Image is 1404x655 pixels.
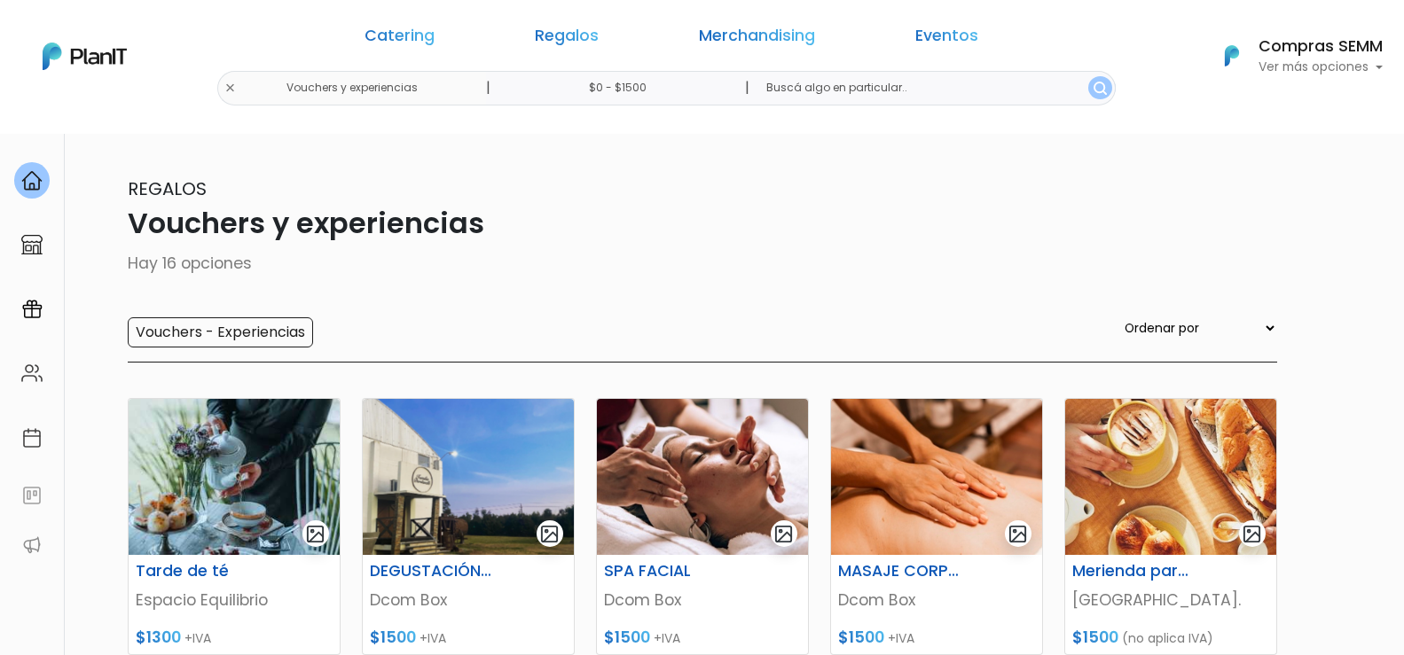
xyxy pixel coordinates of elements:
[363,399,574,555] img: thumb_Captura_de_pantalla_2024-04-18_163654.png
[593,562,739,581] h6: SPA FACIAL
[128,202,1277,245] p: Vouchers y experiencias
[125,562,271,581] h6: Tarde de té
[827,562,973,581] h6: MASAJE CORPORAL
[1008,524,1028,544] img: gallery-light
[1122,629,1213,647] span: (no aplica IVA)
[129,399,340,555] img: thumb_WhatsApp_Image_2025-02-05_at_11.21.43.jpeg
[604,627,650,648] span: $1500
[773,524,794,544] img: gallery-light
[1212,36,1251,75] img: PlanIt Logo
[136,589,333,612] p: Espacio Equilibrio
[359,562,505,581] h6: DEGUSTACIÓN BODEGA
[1094,82,1107,95] img: search_button-432b6d5273f82d61273b3651a40e1bd1b912527efae98b1b7a1b2c0702e16a8d.svg
[43,43,127,70] img: PlanIt Logo
[1202,33,1383,79] button: PlanIt Logo Compras SEMM Ver más opciones
[604,589,801,612] p: Dcom Box
[838,589,1035,612] p: Dcom Box
[128,317,313,347] input: Vouchers - Experiencias
[1242,524,1262,544] img: gallery-light
[370,589,567,612] p: Dcom Box
[362,398,575,655] a: gallery-light DEGUSTACIÓN BODEGA Dcom Box $1500 +IVA
[21,485,43,506] img: feedback-78b5a0c8f98aac82b08bfc38622c3050aee476f2c9584af64705fc4e61158814.svg
[539,524,560,544] img: gallery-light
[915,28,978,50] a: Eventos
[888,629,914,647] span: +IVA
[1064,398,1277,655] a: gallery-light Merienda para 2 [GEOGRAPHIC_DATA]. $1500 (no aplica IVA)
[21,299,43,320] img: campaigns-02234683943229c281be62815700db0a1741e53638e28bf9629b52c665b00959.svg
[184,629,211,647] span: +IVA
[128,252,1277,275] p: Hay 16 opciones
[420,629,446,647] span: +IVA
[128,175,1277,202] p: Regalos
[1072,589,1269,612] p: [GEOGRAPHIC_DATA].
[699,28,815,50] a: Merchandising
[596,398,809,655] a: gallery-light SPA FACIAL Dcom Box $1500 +IVA
[305,524,326,544] img: gallery-light
[224,82,236,94] img: close-6986928ebcb1d6c9903e3b54e860dbc4d054630f23adef3a32610726dff6a82b.svg
[597,399,808,555] img: thumb_2AAA59ED-4AB8-4286-ADA8-D238202BF1A2.jpeg
[136,627,181,648] span: $1300
[21,363,43,384] img: people-662611757002400ad9ed0e3c099ab2801c6687ba6c219adb57efc949bc21e19d.svg
[745,77,749,98] p: |
[370,627,416,648] span: $1500
[1259,39,1383,55] h6: Compras SEMM
[1259,61,1383,74] p: Ver más opciones
[365,28,435,50] a: Catering
[128,398,341,655] a: gallery-light Tarde de té Espacio Equilibrio $1300 +IVA
[21,534,43,556] img: partners-52edf745621dab592f3b2c58e3bca9d71375a7ef29c3b500c9f145b62cc070d4.svg
[831,399,1042,555] img: thumb_EEBA820B-9A13-4920-8781-964E5B39F6D7.jpeg
[486,77,490,98] p: |
[830,398,1043,655] a: gallery-light MASAJE CORPORAL Dcom Box $1500 +IVA
[21,234,43,255] img: marketplace-4ceaa7011d94191e9ded77b95e3339b90024bf715f7c57f8cf31f2d8c509eaba.svg
[1062,562,1207,581] h6: Merienda para 2
[21,170,43,191] img: home-e721727adea9d79c4d83392d1f703f7f8bce08238fde08b1acbfd93340b81755.svg
[654,629,680,647] span: +IVA
[1072,627,1118,648] span: $1500
[752,71,1115,105] input: Buscá algo en particular..
[1065,399,1276,555] img: thumb_08DB2075-616A-44DA-8B26-3AE46993C98E.jpeg
[21,427,43,448] img: calendar-87d922413cdce8b2cf7b7f5f62616a5cf9e4887200fb71536465627b3292af00.svg
[535,28,599,50] a: Regalos
[838,627,884,648] span: $1500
